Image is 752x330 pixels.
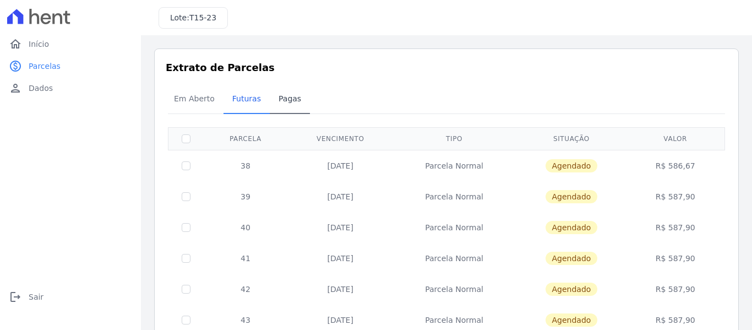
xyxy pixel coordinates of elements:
[4,77,137,99] a: personDados
[394,127,515,150] th: Tipo
[287,243,394,274] td: [DATE]
[204,181,287,212] td: 39
[287,274,394,305] td: [DATE]
[287,181,394,212] td: [DATE]
[189,13,216,22] span: T15-23
[9,37,22,51] i: home
[4,286,137,308] a: logoutSair
[628,127,723,150] th: Valor
[29,291,43,302] span: Sair
[204,150,287,181] td: 38
[628,212,723,243] td: R$ 587,90
[628,274,723,305] td: R$ 587,90
[4,55,137,77] a: paidParcelas
[167,88,221,110] span: Em Aberto
[287,150,394,181] td: [DATE]
[204,127,287,150] th: Parcela
[628,181,723,212] td: R$ 587,90
[515,127,628,150] th: Situação
[394,274,515,305] td: Parcela Normal
[29,39,49,50] span: Início
[9,290,22,304] i: logout
[165,85,224,114] a: Em Aberto
[394,243,515,274] td: Parcela Normal
[546,159,598,172] span: Agendado
[287,212,394,243] td: [DATE]
[287,127,394,150] th: Vencimento
[204,212,287,243] td: 40
[270,85,310,114] a: Pagas
[546,283,598,296] span: Agendado
[9,59,22,73] i: paid
[204,243,287,274] td: 41
[628,243,723,274] td: R$ 587,90
[272,88,308,110] span: Pagas
[546,313,598,327] span: Agendado
[166,60,727,75] h3: Extrato de Parcelas
[29,61,61,72] span: Parcelas
[226,88,268,110] span: Futuras
[546,190,598,203] span: Agendado
[394,181,515,212] td: Parcela Normal
[4,33,137,55] a: homeInício
[9,82,22,95] i: person
[546,221,598,234] span: Agendado
[29,83,53,94] span: Dados
[394,150,515,181] td: Parcela Normal
[628,150,723,181] td: R$ 586,67
[546,252,598,265] span: Agendado
[394,212,515,243] td: Parcela Normal
[204,274,287,305] td: 42
[224,85,270,114] a: Futuras
[170,12,216,24] h3: Lote:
